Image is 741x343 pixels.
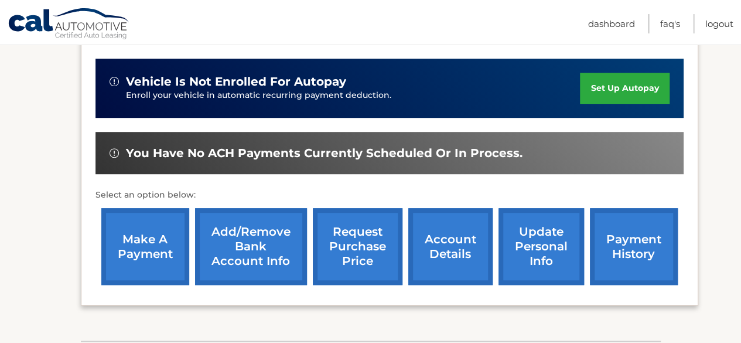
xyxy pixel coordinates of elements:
p: Enroll your vehicle in automatic recurring payment deduction. [126,89,580,102]
a: make a payment [101,208,189,285]
img: alert-white.svg [110,148,119,158]
a: account details [408,208,493,285]
a: set up autopay [580,73,669,104]
a: payment history [590,208,678,285]
a: FAQ's [660,14,680,33]
a: request purchase price [313,208,402,285]
a: update personal info [498,208,584,285]
span: You have no ACH payments currently scheduled or in process. [126,146,523,161]
span: vehicle is not enrolled for autopay [126,74,346,89]
a: Dashboard [588,14,635,33]
a: Cal Automotive [8,8,131,42]
a: Logout [705,14,733,33]
a: Add/Remove bank account info [195,208,307,285]
img: alert-white.svg [110,77,119,86]
p: Select an option below: [95,188,684,202]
